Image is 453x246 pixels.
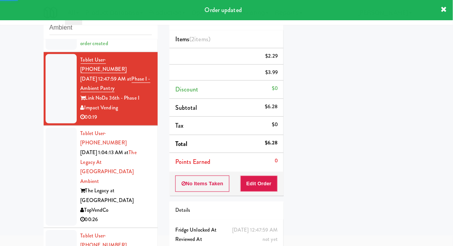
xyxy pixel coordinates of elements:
[81,130,127,147] a: Tablet User· [PHONE_NUMBER]
[275,156,278,166] div: 0
[175,176,230,192] button: No Items Taken
[49,21,152,35] input: Search vision orders
[265,102,278,112] div: $6.28
[44,126,158,228] li: Tablet User· [PHONE_NUMBER][DATE] 1:04:13 AM atThe Legacy at [GEOGRAPHIC_DATA] AmbientThe Legacy ...
[81,186,152,205] div: The Legacy at [GEOGRAPHIC_DATA]
[81,112,152,122] div: 00:19
[266,68,278,77] div: $3.99
[272,84,278,93] div: $0
[81,215,152,225] div: 00:26
[81,149,129,156] span: [DATE] 1:04:13 AM at
[81,149,137,185] a: The Legacy at [GEOGRAPHIC_DATA] Ambient
[265,138,278,148] div: $6.28
[81,206,152,215] div: TopVendCo
[81,56,127,74] a: Tablet User· [PHONE_NUMBER]
[44,52,158,126] li: Tablet User· [PHONE_NUMBER][DATE] 12:47:59 AM atPhase I - Ambient PantryLink NoDa 36th - Phase II...
[205,5,242,14] span: Order updated
[240,176,278,192] button: Edit Order
[175,206,278,215] div: Details
[195,35,209,44] ng-pluralize: items
[175,121,183,130] span: Tax
[81,103,152,113] div: Impact Vending
[266,51,278,61] div: $2.29
[175,225,278,235] div: Fridge Unlocked At
[175,235,278,244] div: Reviewed At
[175,157,210,166] span: Points Earned
[175,103,197,112] span: Subtotal
[175,85,199,94] span: Discount
[272,120,278,130] div: $0
[189,35,210,44] span: (2 )
[175,139,188,148] span: Total
[263,235,278,243] span: not yet
[81,75,132,83] span: [DATE] 12:47:59 AM at
[232,225,278,235] div: [DATE] 12:47:59 AM
[175,35,210,44] span: Items
[81,93,152,103] div: Link NoDa 36th - Phase I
